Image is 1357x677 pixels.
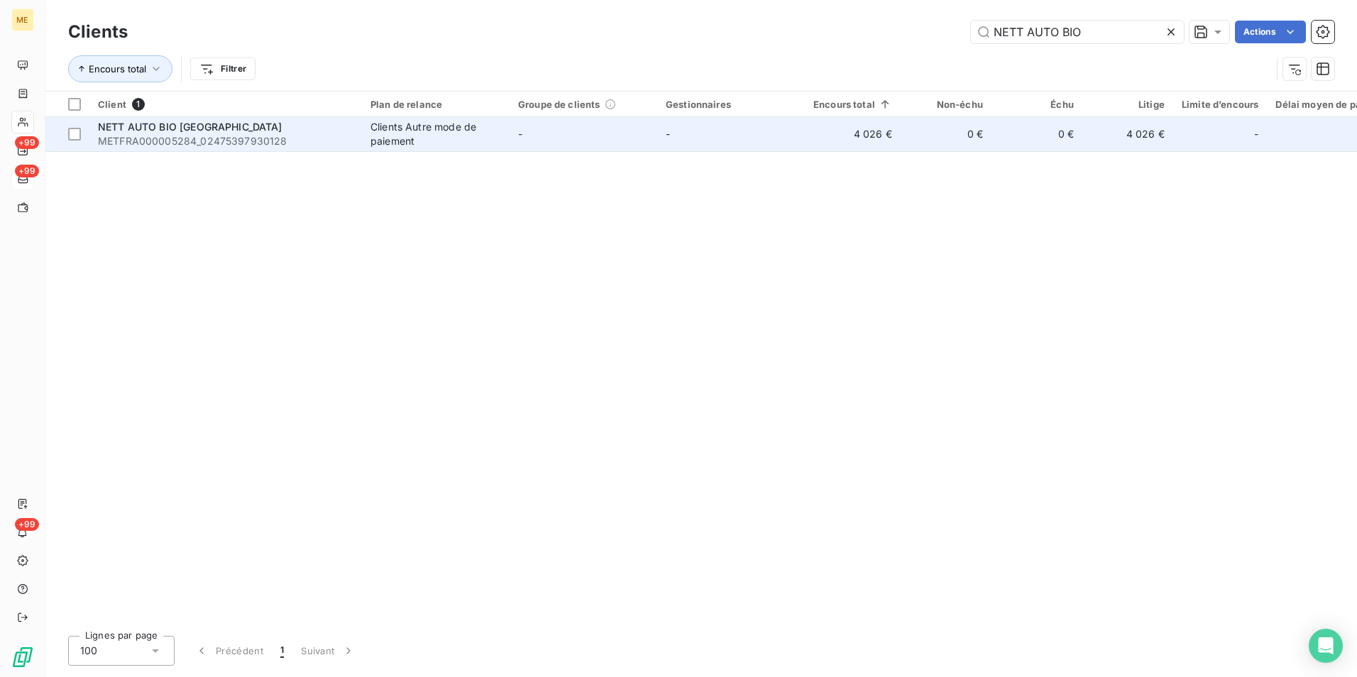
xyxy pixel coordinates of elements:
button: Actions [1235,21,1306,43]
button: 1 [272,636,292,666]
div: Litige [1091,99,1165,110]
a: +99 [11,139,33,162]
span: 1 [132,98,145,111]
button: Précédent [186,636,272,666]
span: Groupe de clients [518,99,600,110]
div: Plan de relance [370,99,501,110]
span: Encours total [89,63,146,75]
h3: Clients [68,19,128,45]
div: Clients Autre mode de paiement [370,120,501,148]
div: Échu [1000,99,1074,110]
span: 100 [80,644,97,658]
td: 0 € [901,117,991,151]
span: Client [98,99,126,110]
td: 0 € [991,117,1082,151]
input: Rechercher [971,21,1184,43]
span: +99 [15,165,39,177]
span: - [1254,127,1258,141]
div: ME [11,9,34,31]
span: +99 [15,136,39,149]
span: - [518,128,522,140]
a: +99 [11,167,33,190]
span: METFRA000005284_02475397930128 [98,134,353,148]
td: 4 026 € [1082,117,1173,151]
span: 1 [280,644,284,658]
td: 4 026 € [805,117,901,151]
div: Non-échu [909,99,983,110]
div: Limite d’encours [1182,99,1258,110]
div: Gestionnaires [666,99,796,110]
span: +99 [15,518,39,531]
button: Encours total [68,55,172,82]
span: NETT AUTO BIO [GEOGRAPHIC_DATA] [98,121,282,133]
div: Encours total [813,99,892,110]
span: - [666,128,670,140]
button: Suivant [292,636,364,666]
div: Open Intercom Messenger [1309,629,1343,663]
button: Filtrer [190,57,256,80]
img: Logo LeanPay [11,646,34,668]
